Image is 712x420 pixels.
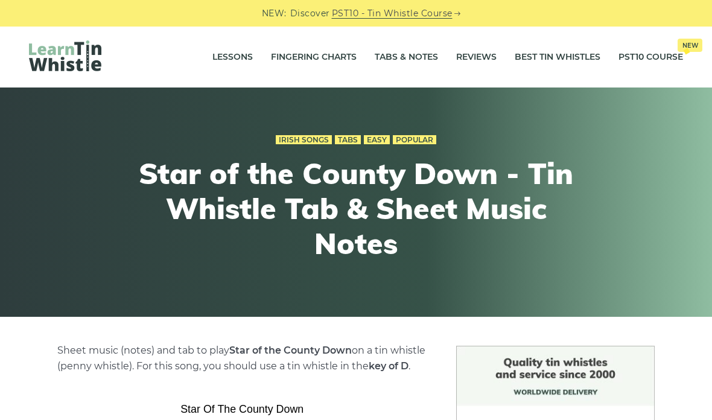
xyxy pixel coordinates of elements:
img: LearnTinWhistle.com [29,40,101,71]
a: PST10 CourseNew [618,42,683,72]
a: Popular [393,135,436,145]
a: Tabs [335,135,361,145]
span: New [678,39,702,52]
strong: key of D [369,360,408,372]
h1: Star of the County Down - Tin Whistle Tab & Sheet Music Notes [134,156,578,261]
a: Fingering Charts [271,42,357,72]
a: Best Tin Whistles [515,42,600,72]
a: Reviews [456,42,497,72]
a: Irish Songs [276,135,332,145]
a: Lessons [212,42,253,72]
a: Tabs & Notes [375,42,438,72]
a: Easy [364,135,390,145]
strong: Star of the County Down [229,345,352,356]
p: Sheet music (notes) and tab to play on a tin whistle (penny whistle). For this song, you should u... [57,343,427,374]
